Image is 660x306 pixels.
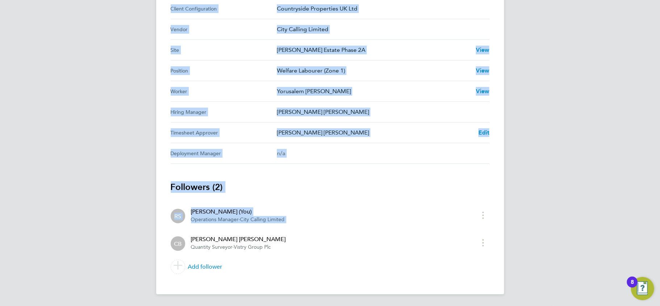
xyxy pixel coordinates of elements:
a: View [476,46,490,54]
span: · [239,216,240,223]
span: View [476,67,490,74]
div: Position [171,66,277,75]
a: View [476,66,490,75]
div: Site [171,46,277,54]
div: Deployment Manager [171,149,277,158]
button: Open Resource Center, 8 new notifications [631,277,654,300]
a: View [476,87,490,96]
h3: Followers (2) [171,181,490,193]
div: Timesheet Approver [171,128,277,137]
button: timesheet menu [477,237,490,248]
span: Edit [478,129,490,136]
span: Operations Manager [191,216,239,223]
p: Yorusalem [PERSON_NAME] [277,87,470,96]
a: Add follower [171,257,490,277]
span: CB [174,240,182,248]
span: Vistry Group Plc [234,244,271,250]
span: View [476,46,490,53]
p: [PERSON_NAME] Estate Phase 2A [277,46,470,54]
div: [PERSON_NAME] [PERSON_NAME] [191,235,286,244]
div: Worker [171,87,277,96]
p: Countryside Properties UK Ltd [277,4,484,13]
div: Vendor [171,25,277,34]
span: View [476,88,490,95]
button: timesheet menu [477,210,490,221]
div: Connor Benning [171,236,185,251]
p: Welfare Labourer (Zone 1) [277,66,470,75]
span: · [233,244,234,250]
p: [PERSON_NAME] [PERSON_NAME] [277,128,473,137]
a: Edit [478,128,490,137]
p: [PERSON_NAME] [PERSON_NAME] [277,108,484,116]
div: 8 [631,282,634,291]
div: Client Configuration [171,4,277,13]
div: [PERSON_NAME] (You) [191,207,285,216]
div: Raje Saravanamuthu (You) [171,209,185,223]
p: City Calling Limited [277,25,484,34]
span: Quantity Surveyor [191,244,233,250]
span: RS [174,212,181,220]
div: n/a [277,149,478,158]
span: City Calling Limited [240,216,285,223]
div: Hiring Manager [171,108,277,116]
